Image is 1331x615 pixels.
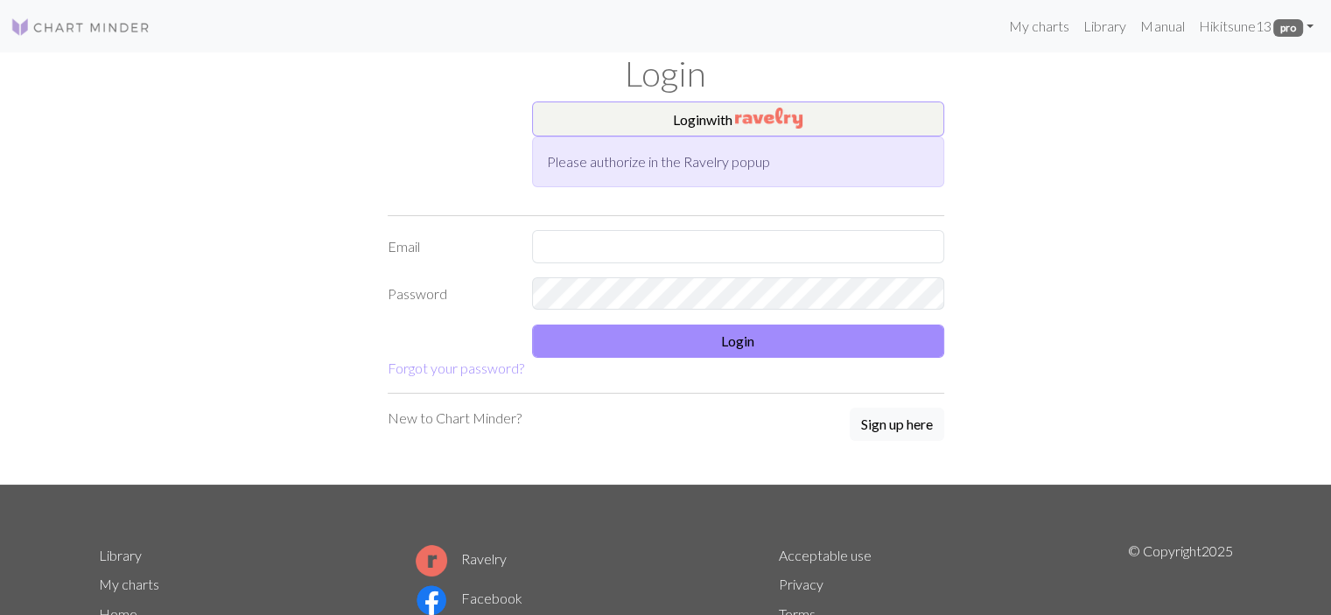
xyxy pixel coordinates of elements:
a: Hikitsune13 pro [1191,9,1320,44]
label: Email [377,230,522,263]
button: Loginwith [532,101,944,136]
img: Ravelry logo [416,545,447,577]
button: Login [532,325,944,358]
h1: Login [88,52,1243,94]
a: Facebook [416,590,522,606]
a: Privacy [779,576,823,592]
a: My charts [99,576,159,592]
div: Please authorize in the Ravelry popup [532,136,944,187]
label: Password [377,277,522,311]
a: Manual [1133,9,1191,44]
a: Library [99,547,142,563]
a: Ravelry [416,550,507,567]
a: Forgot your password? [388,360,524,376]
img: Logo [11,17,151,38]
a: Acceptable use [779,547,872,563]
button: Sign up here [850,408,944,441]
span: pro [1273,19,1303,37]
a: Library [1076,9,1133,44]
a: Sign up here [850,408,944,443]
p: New to Chart Minder? [388,408,522,429]
a: My charts [1002,9,1076,44]
img: Ravelry [735,108,802,129]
